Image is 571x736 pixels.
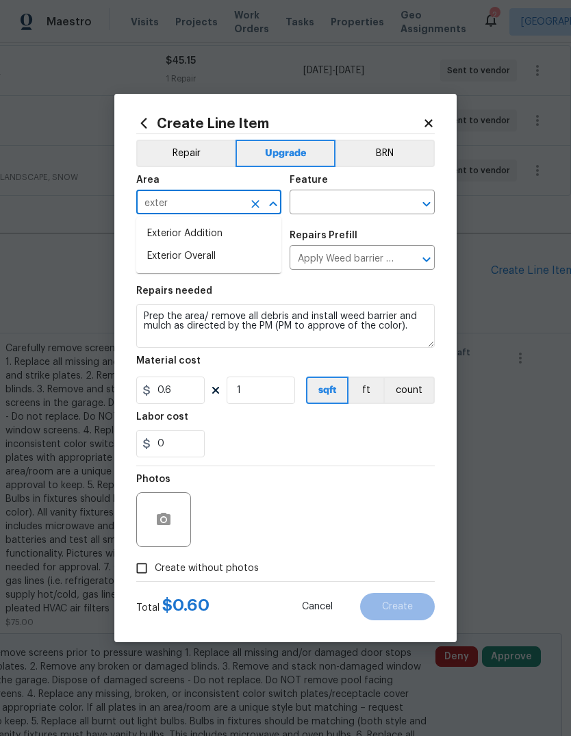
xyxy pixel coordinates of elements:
[136,356,201,366] h5: Material cost
[136,175,160,185] h5: Area
[136,140,236,167] button: Repair
[136,286,212,296] h5: Repairs needed
[417,194,436,214] button: Open
[136,412,188,422] h5: Labor cost
[290,175,328,185] h5: Feature
[383,377,435,404] button: count
[136,304,435,348] textarea: Prep the area/ remove all debris and install weed barrier and mulch as directed by the PM (PM to ...
[136,223,281,245] li: Exterior Addition
[264,194,283,214] button: Close
[360,593,435,620] button: Create
[417,250,436,269] button: Open
[162,597,210,613] span: $ 0.60
[306,377,348,404] button: sqft
[335,140,435,167] button: BRN
[136,474,170,484] h5: Photos
[236,140,336,167] button: Upgrade
[136,116,422,131] h2: Create Line Item
[348,377,383,404] button: ft
[280,593,355,620] button: Cancel
[246,194,265,214] button: Clear
[382,602,413,612] span: Create
[155,561,259,576] span: Create without photos
[290,231,357,240] h5: Repairs Prefill
[136,598,210,615] div: Total
[136,245,281,268] li: Exterior Overall
[302,602,333,612] span: Cancel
